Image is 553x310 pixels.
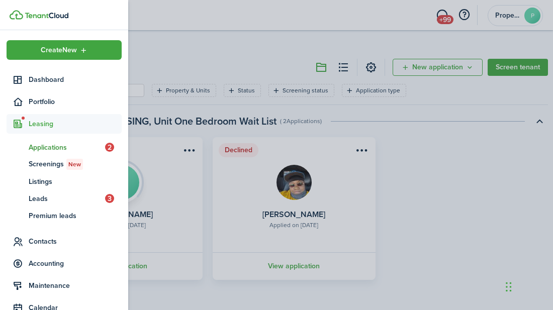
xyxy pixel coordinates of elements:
div: Drag [506,272,512,302]
span: Leads [29,193,105,204]
span: Premium leads [29,211,122,221]
span: New [68,160,81,169]
iframe: Chat Widget [503,262,553,310]
span: Listings [29,176,122,187]
span: Contacts [29,236,122,247]
span: Maintenance [29,280,122,291]
img: TenantCloud [25,13,68,19]
span: 2 [105,143,114,152]
a: ScreeningsNew [7,156,122,173]
span: Accounting [29,258,122,269]
a: Dashboard [7,70,122,89]
a: Leads3 [7,190,122,207]
span: Applications [29,142,105,153]
span: Portfolio [29,96,122,107]
span: Create New [41,47,77,54]
span: Leasing [29,119,122,129]
a: Listings [7,173,122,190]
span: Dashboard [29,74,122,85]
img: TenantCloud [10,10,23,20]
a: Applications2 [7,139,122,156]
span: 3 [105,194,114,203]
button: Open menu [7,40,122,60]
span: Screenings [29,159,122,170]
a: Premium leads [7,207,122,224]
